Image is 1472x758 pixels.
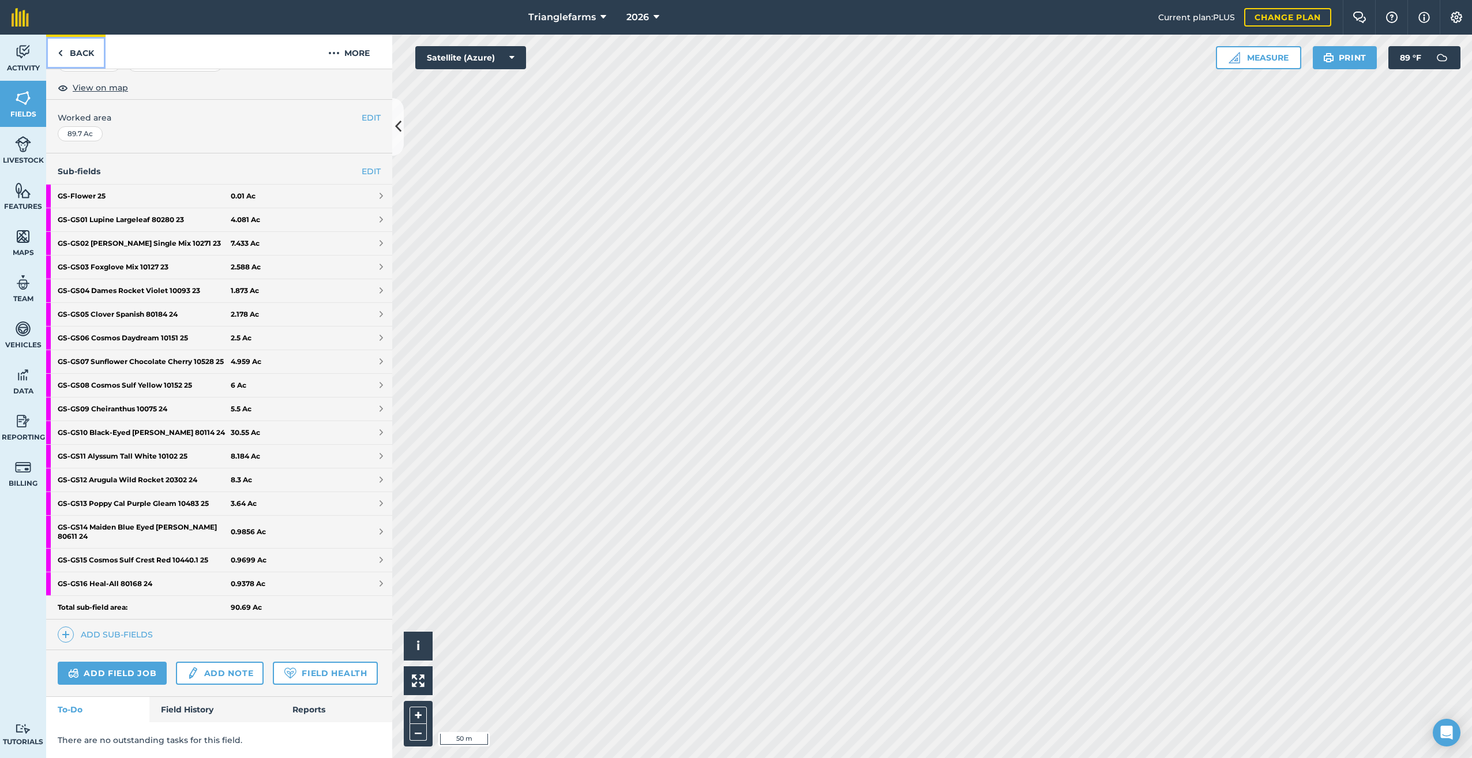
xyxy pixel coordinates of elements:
a: Add note [176,662,264,685]
strong: GS - GS11 Alyssum Tall White 10102 25 [58,445,231,468]
strong: GS - GS02 [PERSON_NAME] Single Mix 10271 23 [58,232,231,255]
strong: GS - GS16 Heal-All 80168 24 [58,572,231,595]
a: GS-GS08 Cosmos Sulf Yellow 10152 256 Ac [46,374,392,397]
strong: 0.9378 Ac [231,579,265,588]
img: svg+xml;base64,PD94bWwgdmVyc2lvbj0iMS4wIiBlbmNvZGluZz0idXRmLTgiPz4KPCEtLSBHZW5lcmF0b3I6IEFkb2JlIE... [1430,46,1454,69]
strong: 5.5 Ac [231,404,251,414]
strong: GS - GS15 Cosmos Sulf Crest Red 10440.1 25 [58,549,231,572]
a: EDIT [362,165,381,178]
span: Worked area [58,111,381,124]
a: GS-GS15 Cosmos Sulf Crest Red 10440.1 250.9699 Ac [46,549,392,572]
strong: 6 Ac [231,381,246,390]
a: GS-GS02 [PERSON_NAME] Single Mix 10271 237.433 Ac [46,232,392,255]
strong: Total sub-field area: [58,603,231,612]
img: svg+xml;base64,PHN2ZyB4bWxucz0iaHR0cDovL3d3dy53My5vcmcvMjAwMC9zdmciIHdpZHRoPSIyMCIgaGVpZ2h0PSIyNC... [328,46,340,60]
strong: 2.5 Ac [231,333,251,343]
a: GS-GS05 Clover Spanish 80184 242.178 Ac [46,303,392,326]
img: A cog icon [1450,12,1463,23]
h4: Sub-fields [46,165,392,178]
img: svg+xml;base64,PHN2ZyB4bWxucz0iaHR0cDovL3d3dy53My5vcmcvMjAwMC9zdmciIHdpZHRoPSIxOSIgaGVpZ2h0PSIyNC... [1323,51,1334,65]
a: To-Do [46,697,149,722]
strong: 1.873 Ac [231,286,259,295]
button: EDIT [362,111,381,124]
strong: GS - GS04 Dames Rocket Violet 10093 23 [58,279,231,302]
a: GS-GS01 Lupine Largeleaf 80280 234.081 Ac [46,208,392,231]
button: + [410,707,427,724]
a: Change plan [1244,8,1331,27]
a: GS-GS07 Sunflower Chocolate Cherry 10528 254.959 Ac [46,350,392,373]
a: GS-GS04 Dames Rocket Violet 10093 231.873 Ac [46,279,392,302]
strong: GS - GS07 Sunflower Chocolate Cherry 10528 25 [58,350,231,373]
span: i [416,639,420,653]
strong: GS - GS12 Arugula Wild Rocket 20302 24 [58,468,231,491]
a: Add sub-fields [58,626,157,643]
a: GS-GS13 Poppy Cal Purple Gleam 10483 253.64 Ac [46,492,392,515]
img: svg+xml;base64,PD94bWwgdmVyc2lvbj0iMS4wIiBlbmNvZGluZz0idXRmLTgiPz4KPCEtLSBHZW5lcmF0b3I6IEFkb2JlIE... [15,274,31,291]
strong: GS - GS03 Foxglove Mix 10127 23 [58,256,231,279]
div: Open Intercom Messenger [1433,719,1460,746]
a: GS-GS10 Black-Eyed [PERSON_NAME] 80114 2430.55 Ac [46,421,392,444]
a: GS-GS09 Cheiranthus 10075 245.5 Ac [46,397,392,421]
strong: 4.081 Ac [231,215,260,224]
strong: 8.184 Ac [231,452,260,461]
strong: GS - GS14 Maiden Blue Eyed [PERSON_NAME] 80611 24 [58,516,231,548]
a: GS-GS16 Heal-All 80168 240.9378 Ac [46,572,392,595]
img: svg+xml;base64,PHN2ZyB4bWxucz0iaHR0cDovL3d3dy53My5vcmcvMjAwMC9zdmciIHdpZHRoPSIxOCIgaGVpZ2h0PSIyNC... [58,81,68,95]
span: View on map [73,81,128,94]
img: Two speech bubbles overlapping with the left bubble in the forefront [1353,12,1366,23]
a: Field Health [273,662,377,685]
strong: 7.433 Ac [231,239,260,248]
img: svg+xml;base64,PD94bWwgdmVyc2lvbj0iMS4wIiBlbmNvZGluZz0idXRmLTgiPz4KPCEtLSBHZW5lcmF0b3I6IEFkb2JlIE... [15,723,31,734]
strong: 2.588 Ac [231,262,261,272]
img: svg+xml;base64,PD94bWwgdmVyc2lvbj0iMS4wIiBlbmNvZGluZz0idXRmLTgiPz4KPCEtLSBHZW5lcmF0b3I6IEFkb2JlIE... [15,459,31,476]
strong: 0.9856 Ac [231,527,266,536]
img: svg+xml;base64,PHN2ZyB4bWxucz0iaHR0cDovL3d3dy53My5vcmcvMjAwMC9zdmciIHdpZHRoPSI1NiIgaGVpZ2h0PSI2MC... [15,228,31,245]
img: svg+xml;base64,PD94bWwgdmVyc2lvbj0iMS4wIiBlbmNvZGluZz0idXRmLTgiPz4KPCEtLSBHZW5lcmF0b3I6IEFkb2JlIE... [15,43,31,61]
img: Four arrows, one pointing top left, one top right, one bottom right and the last bottom left [412,674,425,687]
strong: GS - GS06 Cosmos Daydream 10151 25 [58,327,231,350]
strong: GS - GS01 Lupine Largeleaf 80280 23 [58,208,231,231]
strong: GS - GS08 Cosmos Sulf Yellow 10152 25 [58,374,231,397]
img: svg+xml;base64,PHN2ZyB4bWxucz0iaHR0cDovL3d3dy53My5vcmcvMjAwMC9zdmciIHdpZHRoPSI1NiIgaGVpZ2h0PSI2MC... [15,89,31,107]
strong: 90.69 Ac [231,603,262,612]
a: GS-GS12 Arugula Wild Rocket 20302 248.3 Ac [46,468,392,491]
img: svg+xml;base64,PHN2ZyB4bWxucz0iaHR0cDovL3d3dy53My5vcmcvMjAwMC9zdmciIHdpZHRoPSI1NiIgaGVpZ2h0PSI2MC... [15,182,31,199]
strong: 3.64 Ac [231,499,257,508]
strong: 0.01 Ac [231,192,256,201]
a: GS-Flower 250.01 Ac [46,185,392,208]
button: Print [1313,46,1377,69]
strong: GS - GS09 Cheiranthus 10075 24 [58,397,231,421]
strong: 30.55 Ac [231,428,260,437]
img: A question mark icon [1385,12,1399,23]
button: i [404,632,433,661]
span: Current plan : PLUS [1158,11,1235,24]
button: – [410,724,427,741]
a: GS-GS03 Foxglove Mix 10127 232.588 Ac [46,256,392,279]
img: svg+xml;base64,PD94bWwgdmVyc2lvbj0iMS4wIiBlbmNvZGluZz0idXRmLTgiPz4KPCEtLSBHZW5lcmF0b3I6IEFkb2JlIE... [68,666,79,680]
img: svg+xml;base64,PD94bWwgdmVyc2lvbj0iMS4wIiBlbmNvZGluZz0idXRmLTgiPz4KPCEtLSBHZW5lcmF0b3I6IEFkb2JlIE... [15,320,31,337]
strong: GS - GS13 Poppy Cal Purple Gleam 10483 25 [58,492,231,515]
img: svg+xml;base64,PD94bWwgdmVyc2lvbj0iMS4wIiBlbmNvZGluZz0idXRmLTgiPz4KPCEtLSBHZW5lcmF0b3I6IEFkb2JlIE... [15,366,31,384]
strong: GS - GS05 Clover Spanish 80184 24 [58,303,231,326]
p: There are no outstanding tasks for this field. [58,734,381,746]
button: 89 °F [1388,46,1460,69]
a: GS-GS11 Alyssum Tall White 10102 258.184 Ac [46,445,392,468]
img: svg+xml;base64,PD94bWwgdmVyc2lvbj0iMS4wIiBlbmNvZGluZz0idXRmLTgiPz4KPCEtLSBHZW5lcmF0b3I6IEFkb2JlIE... [186,666,199,680]
button: Satellite (Azure) [415,46,526,69]
a: Reports [281,697,392,722]
strong: 2.178 Ac [231,310,259,319]
span: 89 ° F [1400,46,1421,69]
strong: 8.3 Ac [231,475,252,485]
strong: GS - GS10 Black-Eyed [PERSON_NAME] 80114 24 [58,421,231,444]
a: GS-GS06 Cosmos Daydream 10151 252.5 Ac [46,327,392,350]
button: More [306,35,392,69]
img: svg+xml;base64,PHN2ZyB4bWxucz0iaHR0cDovL3d3dy53My5vcmcvMjAwMC9zdmciIHdpZHRoPSI5IiBoZWlnaHQ9IjI0Ii... [58,46,63,60]
span: Trianglefarms [528,10,596,24]
img: svg+xml;base64,PD94bWwgdmVyc2lvbj0iMS4wIiBlbmNvZGluZz0idXRmLTgiPz4KPCEtLSBHZW5lcmF0b3I6IEFkb2JlIE... [15,412,31,430]
img: fieldmargin Logo [12,8,29,27]
a: Back [46,35,106,69]
a: GS-GS14 Maiden Blue Eyed [PERSON_NAME] 80611 240.9856 Ac [46,516,392,548]
span: 2026 [626,10,649,24]
div: 89.7 Ac [58,126,103,141]
button: View on map [58,81,128,95]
